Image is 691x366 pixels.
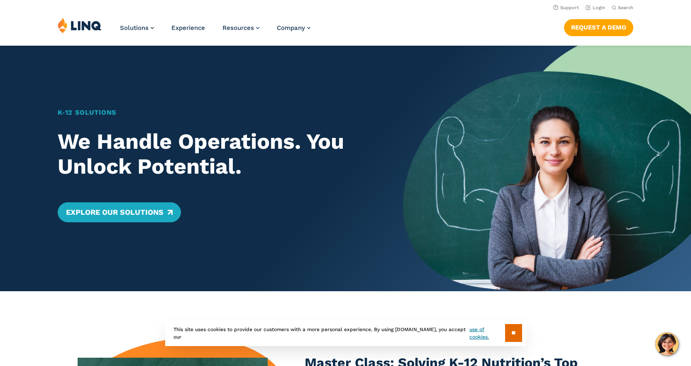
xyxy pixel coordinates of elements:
[58,129,375,179] h2: We Handle Operations. You Unlock Potential.
[120,24,149,32] span: Solutions
[165,320,526,346] div: This site uses cookies to provide our customers with a more personal experience. By using [DOMAIN...
[586,5,605,10] a: Login
[120,17,310,45] nav: Primary Navigation
[222,24,259,32] a: Resources
[277,24,305,32] span: Company
[171,24,205,32] a: Experience
[58,108,375,118] h1: K‑12 Solutions
[120,24,154,32] a: Solutions
[277,24,310,32] a: Company
[655,332,679,356] button: Hello, have a question? Let’s chat.
[564,19,633,36] a: Request a Demo
[58,202,181,222] a: Explore Our Solutions
[222,24,254,32] span: Resources
[618,5,633,10] span: Search
[612,5,633,11] button: Open Search Bar
[403,46,691,291] img: Home Banner
[553,5,579,10] a: Support
[469,326,505,341] a: use of cookies.
[564,17,633,36] nav: Button Navigation
[58,17,102,33] img: LINQ | K‑12 Software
